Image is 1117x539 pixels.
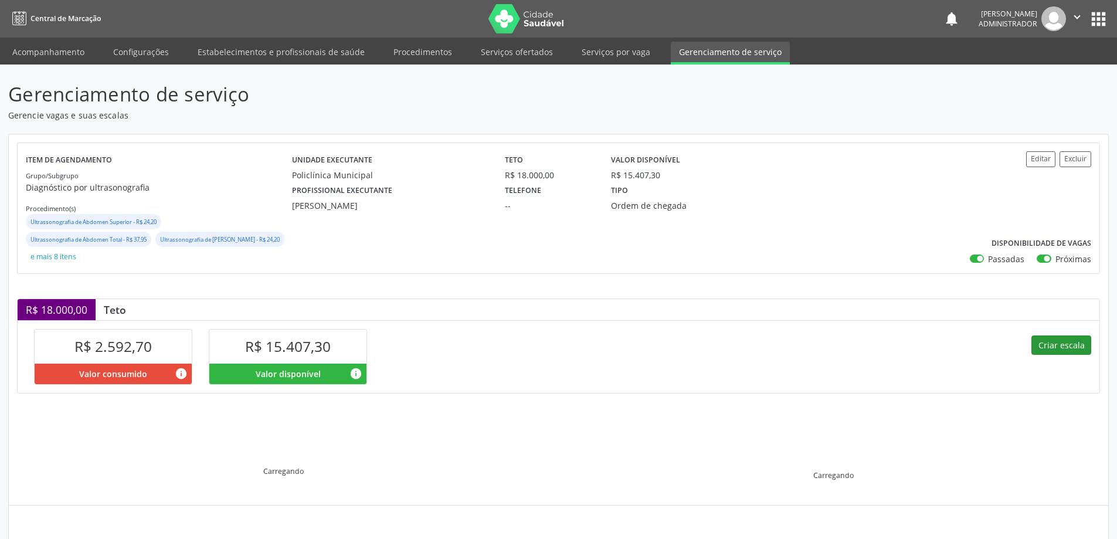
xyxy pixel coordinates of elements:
label: Tipo [611,181,628,199]
a: Estabelecimentos e profissionais de saúde [189,42,373,62]
p: Gerencie vagas e suas escalas [8,109,779,121]
span: Central de Marcação [30,13,101,23]
button: Criar escala [1031,335,1091,355]
button: notifications [943,11,960,27]
label: Unidade executante [292,151,372,170]
a: Serviços ofertados [473,42,561,62]
label: Teto [505,151,523,170]
p: Gerenciamento de serviço [8,80,779,109]
small: Ultrassonografia de Abdomen Total - R$ 37,95 [30,236,147,243]
a: Central de Marcação [8,9,101,28]
i: Valor consumido por agendamentos feitos para este serviço [175,367,188,380]
span: R$ 2.592,70 [74,337,152,356]
div: Policlínica Municipal [292,169,488,181]
div: R$ 18.000,00 [505,169,595,181]
label: Próximas [1055,253,1091,265]
div: R$ 18.000,00 [18,299,96,320]
i: Valor disponível para agendamentos feitos para este serviço [349,367,362,380]
span: Valor disponível [256,368,321,380]
a: Configurações [105,42,177,62]
span: Administrador [979,19,1037,29]
small: Ultrassonografia de [PERSON_NAME] - R$ 24,20 [160,236,280,243]
div: Carregando [813,470,854,480]
p: Diagnóstico por ultrasonografia [26,181,292,194]
label: Disponibilidade de vagas [992,235,1091,253]
a: Acompanhamento [4,42,93,62]
small: Procedimento(s) [26,204,76,213]
label: Telefone [505,181,541,199]
div: Carregando [263,466,304,476]
small: Grupo/Subgrupo [26,171,79,180]
small: Ultrassonografia de Abdomen Superior - R$ 24,20 [30,218,157,226]
button: apps [1088,9,1109,29]
div: R$ 15.407,30 [611,169,660,181]
label: Profissional executante [292,181,392,199]
div: [PERSON_NAME] [979,9,1037,19]
img: img [1041,6,1066,31]
button: Excluir [1060,151,1091,167]
span: R$ 15.407,30 [245,337,331,356]
a: Gerenciamento de serviço [671,42,790,65]
button: Editar [1026,151,1055,167]
div: Ordem de chegada [611,199,754,212]
button:  [1066,6,1088,31]
div: Teto [96,303,134,316]
i:  [1071,11,1084,23]
button: e mais 8 itens [26,249,81,265]
span: Valor consumido [79,368,147,380]
label: Passadas [988,253,1024,265]
div: [PERSON_NAME] [292,199,488,212]
a: Serviços por vaga [573,42,658,62]
a: Procedimentos [385,42,460,62]
label: Item de agendamento [26,151,112,170]
label: Valor disponível [611,151,680,170]
div: -- [505,199,595,212]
